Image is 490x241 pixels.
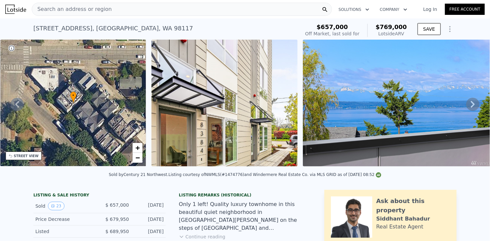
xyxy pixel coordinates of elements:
div: Sold [35,202,94,210]
span: − [136,154,140,162]
div: Listing Remarks (Historical) [179,192,311,198]
button: Continue reading [179,233,225,240]
button: Show Options [443,22,457,36]
div: Ask about this property [376,196,450,215]
span: $ 657,000 [105,202,129,208]
div: Lotside ARV [376,30,407,37]
a: Zoom out [133,153,143,163]
span: $769,000 [376,23,407,30]
div: Off Market, last sold for [305,30,359,37]
img: Lotside [5,5,26,14]
button: SAVE [418,23,441,35]
span: $ 689,950 [105,229,129,234]
img: NWMLS Logo [376,172,381,178]
div: Price Decrease [35,216,94,223]
span: $657,000 [317,23,348,30]
button: Company [375,4,413,16]
a: Log In [415,6,445,13]
span: • [70,92,77,98]
div: • [70,91,77,103]
div: Listed [35,228,94,235]
a: Free Account [445,4,485,15]
button: Solutions [333,4,375,16]
div: [STREET_ADDRESS] , [GEOGRAPHIC_DATA] , WA 98117 [33,24,193,33]
div: Sold by Century 21 Northwest . [109,172,169,177]
span: + [136,144,140,152]
div: [DATE] [134,228,164,235]
div: Listing courtesy of NWMLS (#1474776) and Windermere Real Estate Co. via MLS GRID as of [DATE] 08:52 [169,172,381,177]
div: Real Estate Agent [376,223,424,231]
div: Siddhant Bahadur [376,215,430,223]
img: Sale: 117589829 Parcel: 97928131 [151,40,298,166]
div: LISTING & SALE HISTORY [33,192,166,199]
a: Zoom in [133,143,143,153]
span: Search an address or region [32,5,112,13]
div: STREET VIEW [14,154,39,158]
div: [DATE] [134,216,164,223]
div: [DATE] [134,202,164,210]
div: Only 1 left! Quality luxury townhome in this beautiful quiet neighborhood in [GEOGRAPHIC_DATA][PE... [179,200,311,232]
button: View historical data [48,202,64,210]
span: $ 679,950 [105,217,129,222]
